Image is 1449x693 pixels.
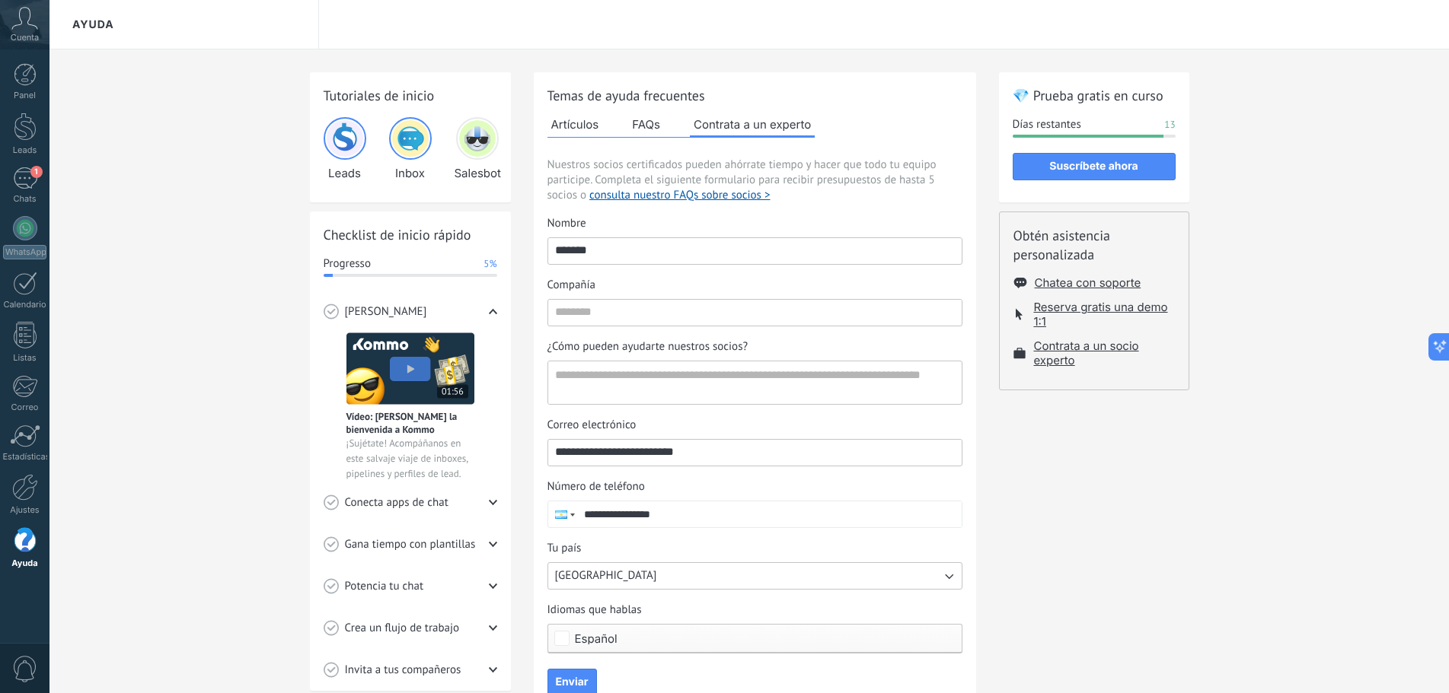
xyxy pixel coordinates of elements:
span: [PERSON_NAME] [345,304,427,319]
input: Nombre [548,238,962,262]
div: Correo [3,402,47,412]
span: Nombre [547,216,586,231]
span: Conecta apps de chat [345,495,448,510]
span: ¿Cómo pueden ayudarte nuestros socios? [547,339,748,354]
span: Idiomas que hablas [547,602,642,618]
div: Ayuda [3,558,47,568]
input: Compañía [548,300,962,324]
button: FAQs [628,113,664,135]
span: ¡Sujétate! Acompáñanos en este salvaje viaje de inboxes, pipelines y perfiles de lead. [346,436,474,482]
div: WhatsApp [3,245,46,259]
textarea: ¿Cómo pueden ayudarte nuestros socios? [548,361,959,404]
div: Panel [3,91,47,100]
span: Tu país [547,541,582,556]
span: Gana tiempo con plantillas [345,537,476,552]
button: consulta nuestro FAQs sobre socios > [589,188,770,203]
span: Potencia tu chat [345,579,424,594]
span: Enviar [556,677,589,688]
div: Ajustes [3,505,47,515]
div: Estadísticas [3,452,47,462]
button: Tu país [547,562,962,590]
h2: Temas de ayuda frecuentes [547,86,962,105]
span: Invita a tus compañeros [345,663,461,678]
span: 5% [484,256,496,272]
span: Número de teléfono [547,479,645,494]
span: Compañía [547,278,595,293]
span: Correo electrónico [547,418,637,433]
span: Crea un flujo de trabajo [345,621,460,636]
span: 1 [30,166,43,178]
div: Argentina: + 54 [548,501,577,527]
input: Número de teléfono [577,501,962,527]
div: Leads [3,145,47,155]
div: Listas [3,353,47,363]
div: Salesbot [455,117,501,180]
div: Leads [324,117,366,180]
span: Cuenta [11,33,39,43]
button: Reserva gratis una demo 1:1 [1033,300,1174,329]
h2: Obtén asistencia personalizada [1013,226,1175,264]
div: Calendario [3,300,47,310]
span: 13 [1164,117,1175,132]
h2: Tutoriales de inicio [324,86,497,105]
div: Inbox [389,117,432,180]
button: Chatea con soporte [1035,275,1141,290]
button: Contrata a un socio experto [1033,339,1174,367]
span: [GEOGRAPHIC_DATA] [555,568,657,583]
img: Meet video [346,332,474,405]
h2: Checklist de inicio rápido [324,225,497,244]
span: Español [575,633,618,644]
button: Suscríbete ahora [1013,153,1176,180]
button: Contrata a un experto [690,113,815,138]
span: Progresso [324,256,371,272]
input: Correo electrónico [548,440,962,464]
span: Días restantes [1013,117,1081,132]
span: Suscríbete ahora [1049,161,1138,172]
span: Vídeo: [PERSON_NAME] la bienvenida a Kommo [346,410,474,436]
button: Artículos [547,113,603,135]
span: Nuestros socios certificados pueden ahórrate tiempo y hacer que todo tu equipo participe. Complet... [547,157,962,203]
div: Chats [3,194,47,204]
h2: 💎 Prueba gratis en curso [1013,86,1176,105]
